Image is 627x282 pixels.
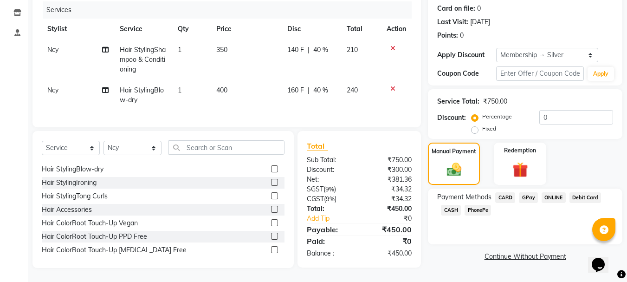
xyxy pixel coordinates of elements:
div: Hair StylingBlow-dry [42,164,103,174]
input: Enter Offer / Coupon Code [496,66,584,81]
a: Add Tip [300,214,369,223]
span: 40 % [313,85,328,95]
div: Discount: [300,165,359,175]
div: Card on file: [437,4,475,13]
div: Sub Total: [300,155,359,165]
div: Total: [300,204,359,214]
span: 350 [216,46,227,54]
div: ₹450.00 [359,249,419,258]
div: Services [43,1,419,19]
input: Search or Scan [168,140,284,155]
div: Paid: [300,236,359,247]
span: Ncy [47,46,58,54]
div: ₹750.00 [483,97,507,106]
div: Payable: [300,224,359,235]
div: ₹450.00 [359,204,419,214]
div: ₹34.32 [359,194,419,204]
div: Points: [437,31,458,40]
div: Hair ColorRoot Touch-Up [MEDICAL_DATA] Free [42,245,187,255]
div: Coupon Code [437,69,496,79]
div: 0 [460,31,464,40]
span: Hair StylingShampoo & Conditioning [120,46,166,73]
span: CARD [495,192,515,203]
th: Price [211,19,282,39]
div: ( ) [300,194,359,204]
span: Ncy [47,86,58,94]
div: [DATE] [470,17,490,27]
th: Action [381,19,412,39]
div: Service Total: [437,97,479,106]
iframe: chat widget [588,245,618,273]
span: | [308,85,310,95]
span: 210 [347,46,358,54]
th: Total [341,19,381,39]
div: ₹0 [369,214,419,223]
span: ONLINE [542,192,566,203]
div: ₹0 [359,236,419,247]
th: Stylist [42,19,114,39]
div: ₹750.00 [359,155,419,165]
div: Hair StylingTong Curls [42,191,108,201]
label: Manual Payment [432,147,476,156]
div: ( ) [300,184,359,194]
span: 40 % [313,45,328,55]
a: Continue Without Payment [430,252,621,262]
div: Last Visit: [437,17,468,27]
span: CASH [441,205,461,216]
div: Hair Accessories [42,205,92,215]
span: Total [307,141,328,151]
label: Percentage [482,112,512,121]
label: Redemption [504,146,536,155]
div: Discount: [437,113,466,123]
span: Debit Card [569,192,601,203]
button: Apply [588,67,614,81]
img: _cash.svg [442,161,466,178]
th: Qty [172,19,211,39]
span: 1 [178,86,181,94]
label: Fixed [482,125,496,133]
span: GPay [519,192,538,203]
div: ₹300.00 [359,165,419,175]
span: PhonePe [465,205,491,216]
div: Hair ColorRoot Touch-Up Vegan [42,218,138,228]
span: CGST [307,195,324,203]
div: ₹381.36 [359,175,419,184]
span: 9% [325,185,334,193]
span: 140 F [287,45,304,55]
th: Disc [282,19,341,39]
span: 9% [326,195,335,203]
div: Hair StylingIroning [42,178,97,188]
span: 160 F [287,85,304,95]
div: Apply Discount [437,50,496,60]
span: Payment Methods [437,192,491,202]
span: | [308,45,310,55]
span: Hair StylingBlow-dry [120,86,164,104]
div: Net: [300,175,359,184]
span: SGST [307,185,323,193]
span: 1 [178,46,181,54]
img: _gift.svg [508,160,533,179]
div: Balance : [300,249,359,258]
div: ₹34.32 [359,184,419,194]
span: 400 [216,86,227,94]
span: 240 [347,86,358,94]
div: 0 [477,4,481,13]
div: Hair ColorRoot Touch-Up PPD Free [42,232,147,242]
th: Service [114,19,172,39]
div: ₹450.00 [359,224,419,235]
